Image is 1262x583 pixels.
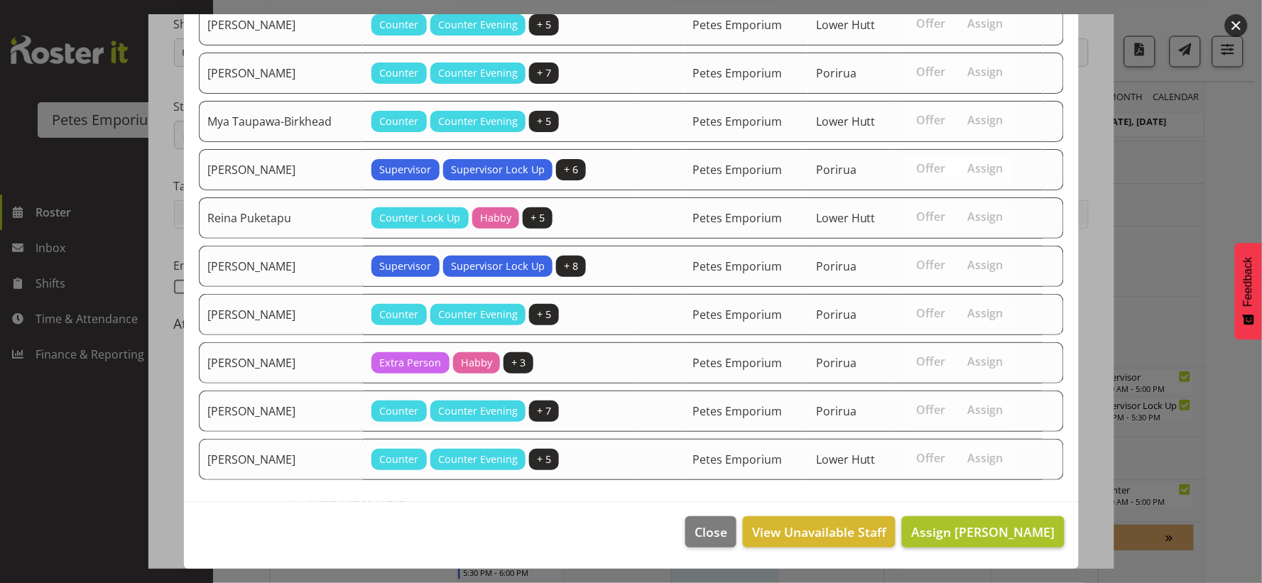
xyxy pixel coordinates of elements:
button: Feedback - Show survey [1235,243,1262,339]
span: Petes Emporium [692,452,782,467]
span: + 5 [537,452,551,467]
span: Extra Person [379,355,441,371]
span: + 7 [537,65,551,81]
span: Assign [967,306,1003,320]
span: Offer [916,306,945,320]
span: Counter [379,307,418,322]
span: Petes Emporium [692,114,782,129]
span: Offer [916,16,945,31]
td: [PERSON_NAME] [199,246,364,287]
span: Assign [PERSON_NAME] [911,523,1055,540]
span: Supervisor Lock Up [451,258,545,274]
span: Assign [967,65,1003,79]
td: [PERSON_NAME] [199,391,364,432]
span: Supervisor [379,162,431,178]
span: Habby [480,210,511,226]
span: Petes Emporium [692,403,782,419]
span: + 6 [564,162,578,178]
span: Offer [916,65,945,79]
span: Offer [916,161,945,175]
span: Supervisor Lock Up [451,162,545,178]
span: Assign [967,403,1003,417]
span: Porirua [816,307,856,322]
span: Lower Hutt [816,210,876,226]
span: Counter Evening [438,307,518,322]
span: Porirua [816,403,856,419]
span: Counter [379,114,418,129]
td: [PERSON_NAME] [199,294,364,335]
span: Feedback [1242,257,1255,307]
span: Counter Evening [438,114,518,129]
span: Offer [916,403,945,417]
td: Reina Puketapu [199,197,364,239]
span: Close [695,523,727,541]
span: Counter [379,403,418,419]
span: Counter Evening [438,65,518,81]
span: Petes Emporium [692,17,782,33]
span: Counter Evening [438,17,518,33]
span: Counter [379,452,418,467]
span: Lower Hutt [816,452,876,467]
td: [PERSON_NAME] [199,439,364,480]
span: Petes Emporium [692,65,782,81]
span: Petes Emporium [692,355,782,371]
span: Porirua [816,162,856,178]
button: View Unavailable Staff [743,516,896,547]
span: Assign [967,258,1003,272]
span: Assign [967,113,1003,127]
span: Offer [916,258,945,272]
span: Offer [916,451,945,465]
span: Lower Hutt [816,17,876,33]
span: Assign [967,16,1003,31]
span: Assign [967,451,1003,465]
span: Assign [967,209,1003,224]
button: Close [685,516,736,547]
td: [PERSON_NAME] [199,4,364,45]
span: + 5 [537,17,551,33]
td: Mya Taupawa-Birkhead [199,101,364,142]
span: + 5 [537,114,551,129]
span: Assign [967,354,1003,369]
span: Counter Evening [438,452,518,467]
span: + 5 [537,307,551,322]
span: Porirua [816,355,856,371]
td: [PERSON_NAME] [199,342,364,383]
span: Assign [967,161,1003,175]
span: Petes Emporium [692,210,782,226]
span: View Unavailable Staff [752,523,886,541]
span: Porirua [816,258,856,274]
span: Counter [379,17,418,33]
span: Petes Emporium [692,307,782,322]
span: + 8 [564,258,578,274]
span: Counter [379,65,418,81]
span: + 7 [537,403,551,419]
span: Petes Emporium [692,162,782,178]
span: + 5 [531,210,545,226]
span: Habby [461,355,492,371]
span: Offer [916,113,945,127]
span: Supervisor [379,258,431,274]
span: Porirua [816,65,856,81]
td: [PERSON_NAME] [199,149,364,190]
td: [PERSON_NAME] [199,53,364,94]
span: Lower Hutt [816,114,876,129]
span: Petes Emporium [692,258,782,274]
span: Counter Lock Up [379,210,460,226]
span: Offer [916,209,945,224]
span: Counter Evening [438,403,518,419]
span: Offer [916,354,945,369]
button: Assign [PERSON_NAME] [902,516,1064,547]
span: + 3 [511,355,526,371]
